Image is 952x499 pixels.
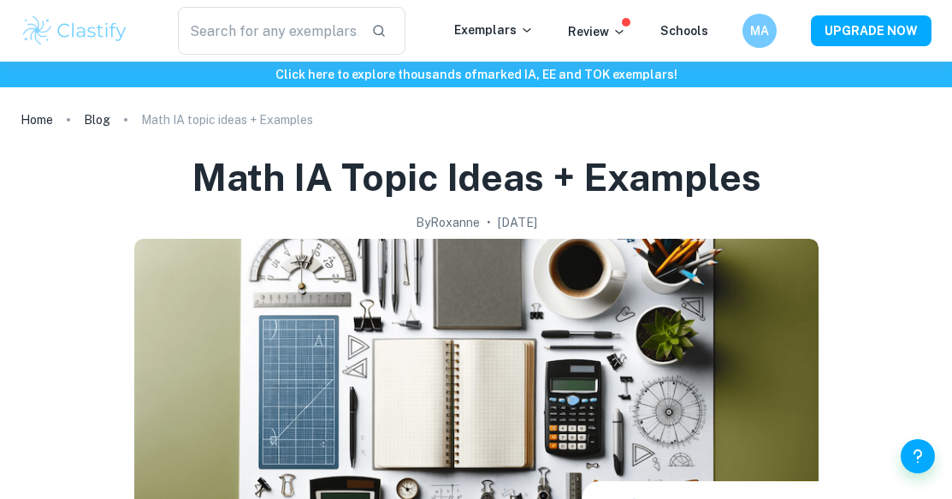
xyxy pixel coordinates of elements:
h2: By Roxanne [416,213,480,232]
button: Help and Feedback [901,439,935,473]
p: Exemplars [454,21,534,39]
h6: Click here to explore thousands of marked IA, EE and TOK exemplars ! [3,65,949,84]
a: Schools [660,24,708,38]
h1: Math IA topic ideas + Examples [192,152,761,203]
h2: [DATE] [498,213,537,232]
button: UPGRADE NOW [811,15,931,46]
a: Blog [84,108,110,132]
p: • [487,213,491,232]
input: Search for any exemplars... [178,7,358,55]
p: Review [568,22,626,41]
h6: MA [750,21,770,40]
img: Clastify logo [21,14,129,48]
a: Home [21,108,53,132]
p: Math IA topic ideas + Examples [141,110,313,129]
button: MA [742,14,777,48]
